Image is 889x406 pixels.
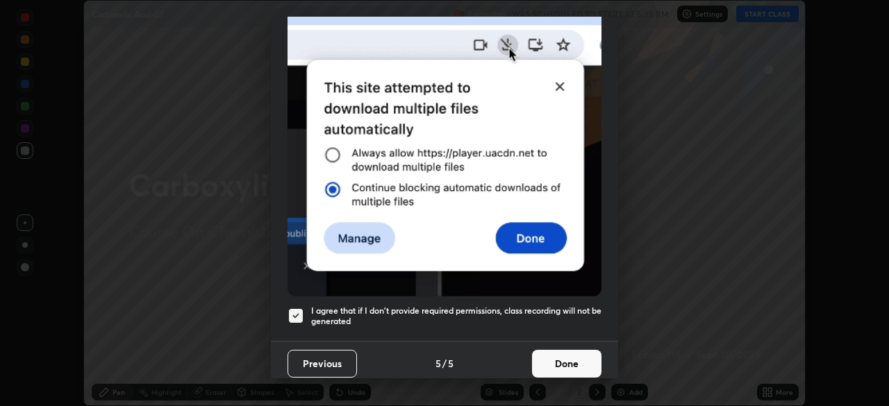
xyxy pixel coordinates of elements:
h5: I agree that if I don't provide required permissions, class recording will not be generated [311,305,601,327]
button: Previous [288,350,357,378]
h4: 5 [448,356,454,371]
h4: / [442,356,447,371]
button: Done [532,350,601,378]
h4: 5 [435,356,441,371]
